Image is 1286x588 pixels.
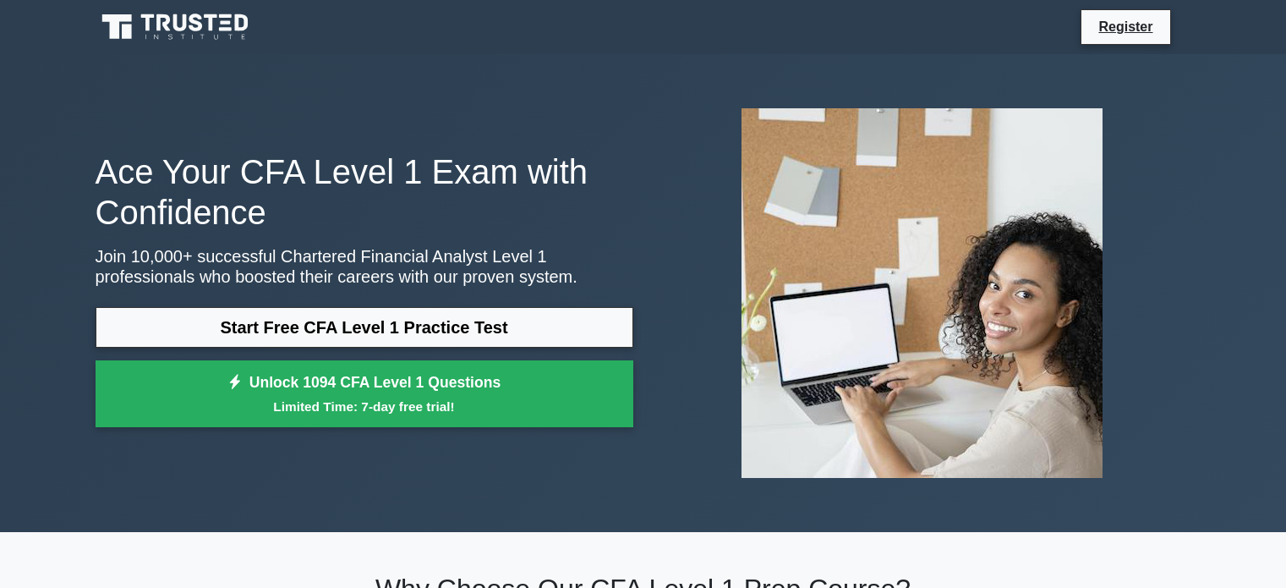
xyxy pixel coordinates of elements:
a: Start Free CFA Level 1 Practice Test [96,307,633,348]
h1: Ace Your CFA Level 1 Exam with Confidence [96,151,633,233]
a: Unlock 1094 CFA Level 1 QuestionsLimited Time: 7-day free trial! [96,360,633,428]
a: Register [1088,16,1163,37]
small: Limited Time: 7-day free trial! [117,397,612,416]
p: Join 10,000+ successful Chartered Financial Analyst Level 1 professionals who boosted their caree... [96,246,633,287]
